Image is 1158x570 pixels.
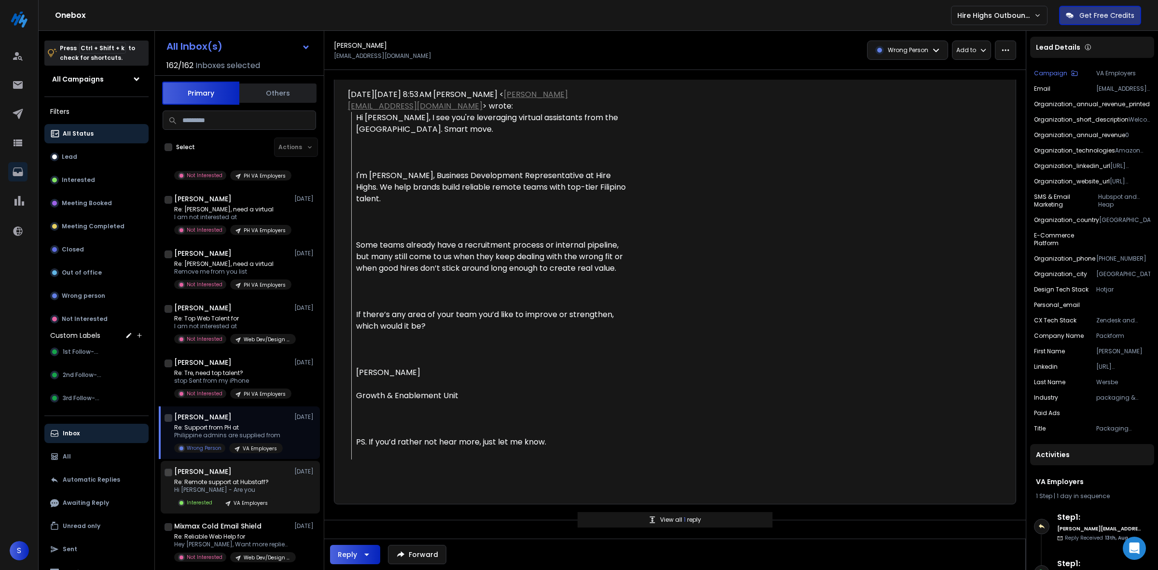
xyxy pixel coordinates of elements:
[330,545,380,564] button: Reply
[62,246,84,253] p: Closed
[1129,116,1150,124] p: Welcome to Packform. We're a community of packaging suppliers, Packform Dealerships and customers...
[1079,11,1134,20] p: Get Free Credits
[1034,216,1099,224] p: organization_country
[52,74,104,84] h1: All Campaigns
[1123,537,1146,560] div: Open Intercom Messenger
[63,453,71,460] p: All
[50,331,100,340] h3: Custom Labels
[1034,317,1076,324] p: CX Tech Stack
[1034,394,1058,402] p: industry
[174,268,290,276] p: Remove me from you list
[174,322,290,330] p: I am not interested at
[1096,286,1150,293] p: Hotjar
[1059,6,1141,25] button: Get Free Credits
[1034,116,1129,124] p: organization_short_description
[63,371,104,379] span: 2nd Follow-up
[1036,492,1052,500] span: 1 Step
[1034,70,1067,77] p: Campaign
[62,292,105,300] p: Wrong person
[166,60,193,71] span: 162 / 162
[348,89,630,112] div: [DATE][DATE] 8:53 AM [PERSON_NAME] < > wrote:
[1057,492,1110,500] span: 1 day in sequence
[1034,409,1060,417] p: Paid Ads
[44,309,149,329] button: Not Interested
[1098,193,1150,209] p: Hubspot and Heap
[1110,178,1150,185] p: [URL][DOMAIN_NAME]
[351,112,630,459] blockquote: Hi [PERSON_NAME], I see you're leveraging virtual assistants from the [GEOGRAPHIC_DATA]. Smart mo...
[1034,348,1065,355] p: First Name
[63,499,109,507] p: Awaiting Reply
[1125,131,1150,139] p: 0
[195,60,260,71] h3: Inboxes selected
[1034,162,1110,170] p: organization_linkedin_url
[1036,42,1080,52] p: Lead Details
[44,470,149,489] button: Automatic Replies
[1096,317,1150,324] p: Zendesk and Front
[166,42,222,51] h1: All Inbox(s)
[660,516,701,524] p: View all reply
[174,377,290,385] p: stop Sent from my iPhone
[44,217,149,236] button: Meeting Completed
[294,468,316,475] p: [DATE]
[63,130,94,138] p: All Status
[44,147,149,167] button: Lead
[44,424,149,443] button: Inbox
[1034,70,1078,77] button: Campaign
[174,533,290,541] p: Re: Reliable Web Help for
[244,554,290,561] p: Web Dev/Design Employers
[174,486,274,494] p: Hi [PERSON_NAME] - Are you
[162,82,239,105] button: Primary
[44,194,149,213] button: Meeting Booked
[1034,193,1098,209] p: SMS & Email Marketing
[62,222,124,230] p: Meeting Completed
[244,281,286,289] p: PH VA Employers
[187,172,222,179] p: Not Interested
[1034,100,1150,108] p: organization_annual_revenue_printed
[187,226,222,234] p: Not Interested
[174,467,232,476] h1: [PERSON_NAME]
[1034,255,1095,263] p: organization_phone
[348,89,568,111] a: [PERSON_NAME][EMAIL_ADDRESS][DOMAIN_NAME]
[244,172,286,180] p: PH VA Employers
[10,10,29,29] img: logo
[62,153,77,161] p: Lead
[1065,534,1128,542] p: Reply Received
[63,476,120,484] p: Automatic Replies
[243,445,277,452] p: VA Employers
[1096,332,1150,340] p: Packform
[187,335,222,343] p: Not Interested
[174,478,274,486] p: Re: Remote support at Hubstaff?
[1034,332,1084,340] p: Company Name
[174,541,290,548] p: Hey [PERSON_NAME], Want more replies to
[44,342,149,361] button: 1st Follow-up
[1096,363,1150,371] p: [URL][DOMAIN_NAME][PERSON_NAME]
[294,195,316,203] p: [DATE]
[62,315,108,323] p: Not Interested
[174,206,290,213] p: Re: [PERSON_NAME], need a virtual
[1110,162,1150,170] p: [URL][DOMAIN_NAME]
[684,515,687,524] span: 1
[174,213,290,221] p: I am not interested at
[63,348,102,356] span: 1st Follow-up
[1034,147,1115,154] p: organization_technologies
[174,249,232,258] h1: [PERSON_NAME]
[10,541,29,560] button: S
[174,315,290,322] p: Re: Top Web Talent for
[44,124,149,143] button: All Status
[62,176,95,184] p: Interested
[1105,534,1128,542] span: 13th, Aug
[174,358,232,367] h1: [PERSON_NAME]
[1034,301,1080,309] p: personal_email
[187,499,212,506] p: Interested
[174,303,232,313] h1: [PERSON_NAME]
[174,521,262,531] h1: Mixmax Cold Email Shield
[294,413,316,421] p: [DATE]
[187,445,221,452] p: Wrong Person
[174,412,232,422] h1: [PERSON_NAME]
[55,10,951,21] h1: Onebox
[338,550,357,559] div: Reply
[1034,270,1087,278] p: organization_city
[1034,131,1125,139] p: organization_annual_revenue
